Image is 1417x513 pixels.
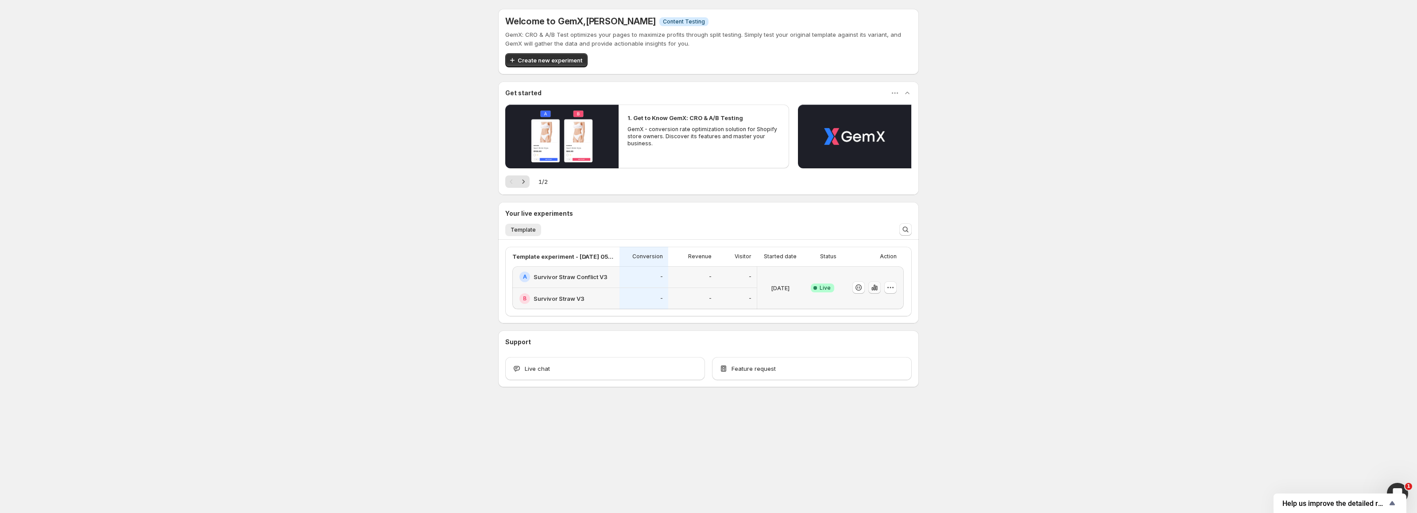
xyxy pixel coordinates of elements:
[749,295,751,302] p: -
[1282,498,1398,509] button: Show survey - Help us improve the detailed report for A/B campaigns
[771,284,790,292] p: [DATE]
[523,295,527,302] h2: B
[899,223,912,236] button: Search and filter results
[732,364,776,373] span: Feature request
[735,253,751,260] p: Visitor
[820,253,836,260] p: Status
[660,295,663,302] p: -
[525,364,550,373] span: Live chat
[505,30,912,48] p: GemX: CRO & A/B Test optimizes your pages to maximize profits through split testing. Simply test ...
[511,226,536,233] span: Template
[709,273,712,280] p: -
[632,253,663,260] p: Conversion
[880,253,897,260] p: Action
[534,294,585,303] h2: Survivor Straw V3
[583,16,656,27] span: , [PERSON_NAME]
[505,338,531,346] h3: Support
[798,105,911,168] button: Play video
[764,253,797,260] p: Started date
[1405,483,1412,490] span: 1
[1282,499,1387,508] span: Help us improve the detailed report for A/B campaigns
[512,252,614,261] p: Template experiment - [DATE] 05:39:30
[820,284,831,291] span: Live
[627,113,743,122] h2: 1. Get to Know GemX: CRO & A/B Testing
[523,273,527,280] h2: A
[518,56,582,65] span: Create new experiment
[660,273,663,280] p: -
[538,177,548,186] span: 1 / 2
[517,175,530,188] button: Next
[534,272,608,281] h2: Survivor Straw Conflict V3
[505,105,619,168] button: Play video
[505,209,573,218] h3: Your live experiments
[627,126,780,147] p: GemX - conversion rate optimization solution for Shopify store owners. Discover its features and ...
[709,295,712,302] p: -
[688,253,712,260] p: Revenue
[505,16,656,27] h5: Welcome to GemX
[505,89,542,97] h3: Get started
[1387,483,1408,504] iframe: Intercom live chat
[505,175,530,188] nav: Pagination
[663,18,705,25] span: Content Testing
[749,273,751,280] p: -
[505,53,588,67] button: Create new experiment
